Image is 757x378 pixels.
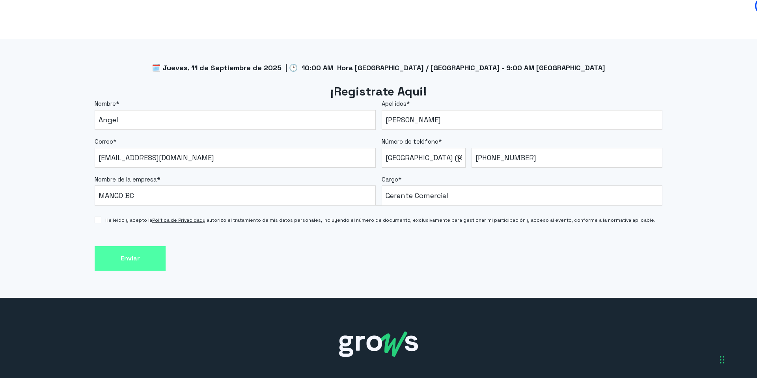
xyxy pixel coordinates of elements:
[615,268,757,378] iframe: Chat Widget
[152,63,605,72] span: 🗓️ Jueves, 11 de Septiembre de 2025 | 🕒 10:00 AM Hora [GEOGRAPHIC_DATA] / [GEOGRAPHIC_DATA] - 9:0...
[152,217,203,223] a: Política de Privacidad
[339,331,418,357] img: grows-white_1
[382,176,398,183] span: Cargo
[95,217,101,223] input: He leído y acepto laPolítica de Privacidady autorizo el tratamiento de mis datos personales, incl...
[720,348,725,372] div: Arrastrar
[382,100,406,107] span: Apellidos
[95,84,662,100] h2: ¡Registrate Aqui!
[105,217,656,224] span: He leído y acepto la y autorizo el tratamiento de mis datos personales, incluyendo el número de d...
[95,100,116,107] span: Nombre
[382,138,438,145] span: Número de teléfono
[95,176,157,183] span: Nombre de la empresa
[95,246,166,271] input: Enviar
[615,268,757,378] div: Widget de chat
[95,138,113,145] span: Correo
